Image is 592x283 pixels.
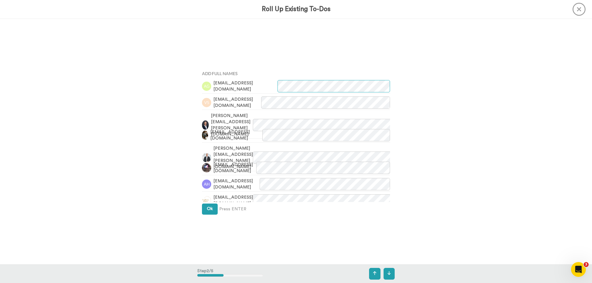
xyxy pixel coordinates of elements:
img: 86714670-9afc-46ca-9867-64c55d3c3c0e.jpg [202,163,211,172]
span: [EMAIL_ADDRESS][DOMAIN_NAME] [213,80,277,92]
iframe: Intercom live chat [571,262,586,277]
img: d2e898b9-eea0-4d26-b75b-fbae128b3b4e.png [202,196,211,205]
img: c3520008-3302-4a44-b58f-ab9587b9bcc2.jpg [202,153,211,162]
span: [EMAIL_ADDRESS][DOMAIN_NAME] [213,178,260,190]
span: Press ENTER [219,206,246,212]
h3: Roll Up Existing To-Dos [262,6,331,13]
span: 3 [584,262,589,267]
img: ag.png [202,82,211,91]
img: 65cc671a-6c33-4c08-a28b-962ae2c90cde.jpg [202,131,208,140]
img: ah.png [202,180,211,189]
span: [EMAIL_ADDRESS][DOMAIN_NAME] [210,129,262,141]
button: Ok [202,204,218,215]
h4: Add Full Names [202,71,390,76]
span: [EMAIL_ADDRESS][DOMAIN_NAME] [213,194,253,207]
div: Step 2 / 5 [197,265,263,283]
span: [PERSON_NAME][EMAIL_ADDRESS][PERSON_NAME][DOMAIN_NAME] [213,145,253,170]
span: [EMAIL_ADDRESS][DOMAIN_NAME] [213,162,256,174]
img: vs.png [202,98,211,107]
span: [PERSON_NAME][EMAIL_ADDRESS][PERSON_NAME][DOMAIN_NAME] [211,113,253,137]
span: [EMAIL_ADDRESS][DOMAIN_NAME] [213,96,261,109]
img: 7a28999e-7139-433e-8dc3-bf8bed139847.jpg [202,120,209,130]
span: Ok [207,207,213,211]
